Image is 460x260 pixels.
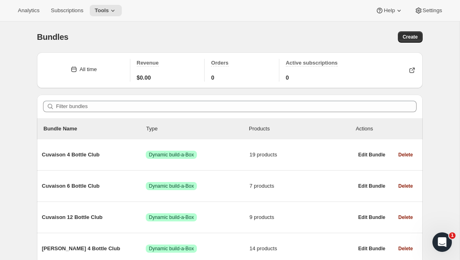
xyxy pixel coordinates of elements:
span: Dynamic build-a-Box [149,214,194,221]
span: 9 products [250,213,354,221]
span: Active subscriptions [286,60,338,66]
span: 19 products [250,151,354,159]
span: [PERSON_NAME] 4 Bottle Club [42,245,146,253]
button: Create [398,31,423,43]
button: Delete [393,180,418,192]
span: 0 [211,74,214,82]
span: Help [384,7,395,14]
button: Edit Bundle [353,180,390,192]
span: Orders [211,60,229,66]
div: All time [80,65,97,74]
button: Subscriptions [46,5,88,16]
span: Tools [95,7,109,14]
span: 1 [449,232,456,239]
button: Edit Bundle [353,149,390,160]
button: Edit Bundle [353,243,390,254]
span: Delete [398,214,413,221]
button: Analytics [13,5,44,16]
span: Edit Bundle [358,183,385,189]
input: Filter bundles [56,101,417,112]
span: Dynamic build-a-Box [149,245,194,252]
span: Subscriptions [51,7,83,14]
iframe: Intercom live chat [432,232,452,252]
span: $0.00 [137,74,151,82]
span: Edit Bundle [358,152,385,158]
span: Cuvaison 6 Bottle Club [42,182,146,190]
span: Cuvaison 12 Bottle Club [42,213,146,221]
span: Analytics [18,7,39,14]
div: Actions [356,125,416,133]
div: Products [249,125,352,133]
button: Delete [393,149,418,160]
span: Settings [423,7,442,14]
span: Dynamic build-a-Box [149,152,194,158]
button: Tools [90,5,122,16]
span: 0 [286,74,289,82]
span: Edit Bundle [358,245,385,252]
span: Cuvaison 4 Bottle Club [42,151,146,159]
span: Delete [398,152,413,158]
p: Bundle Name [43,125,146,133]
span: 14 products [250,245,354,253]
button: Delete [393,212,418,223]
button: Delete [393,243,418,254]
div: Type [146,125,249,133]
span: Revenue [137,60,159,66]
button: Edit Bundle [353,212,390,223]
span: Edit Bundle [358,214,385,221]
span: Create [403,34,418,40]
button: Help [371,5,408,16]
span: Dynamic build-a-Box [149,183,194,189]
button: Settings [410,5,447,16]
span: Bundles [37,32,69,41]
span: Delete [398,183,413,189]
span: Delete [398,245,413,252]
span: 7 products [250,182,354,190]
